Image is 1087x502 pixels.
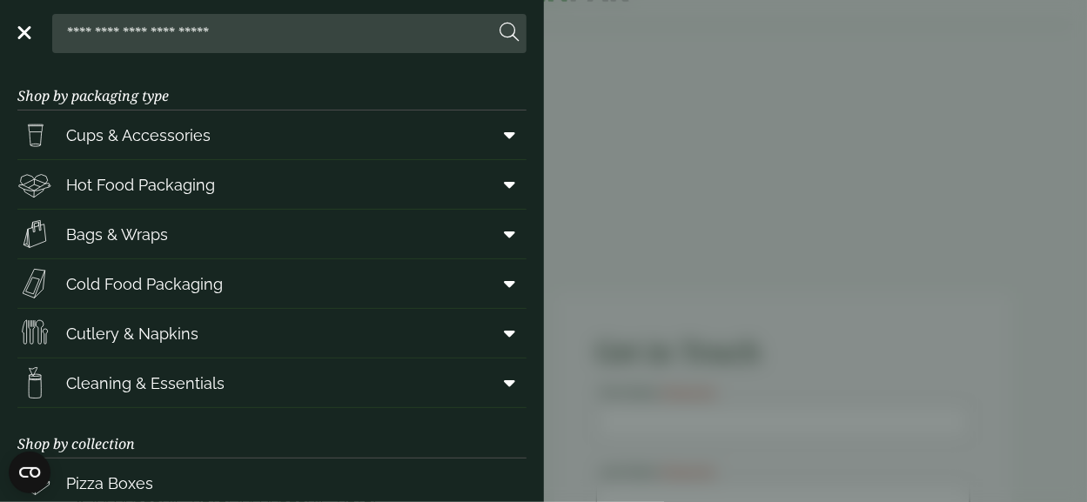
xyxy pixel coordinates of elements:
span: Cold Food Packaging [66,272,223,296]
button: Open CMP widget [9,452,50,493]
img: PintNhalf_cup.svg [17,117,52,152]
img: Paper_carriers.svg [17,217,52,251]
a: Cups & Accessories [17,110,527,159]
span: Cleaning & Essentials [66,371,225,395]
a: Cleaning & Essentials [17,358,527,407]
span: Pizza Boxes [66,472,153,495]
a: Cutlery & Napkins [17,309,527,358]
img: open-wipe.svg [17,365,52,400]
a: Bags & Wraps [17,210,527,258]
h3: Shop by packaging type [17,60,527,110]
span: Cups & Accessories [66,124,211,147]
img: Cutlery.svg [17,316,52,351]
span: Bags & Wraps [66,223,168,246]
img: Sandwich_box.svg [17,266,52,301]
span: Hot Food Packaging [66,173,215,197]
span: Cutlery & Napkins [66,322,198,345]
a: Hot Food Packaging [17,160,527,209]
h3: Shop by collection [17,408,527,458]
a: Cold Food Packaging [17,259,527,308]
img: Deli_box.svg [17,167,52,202]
